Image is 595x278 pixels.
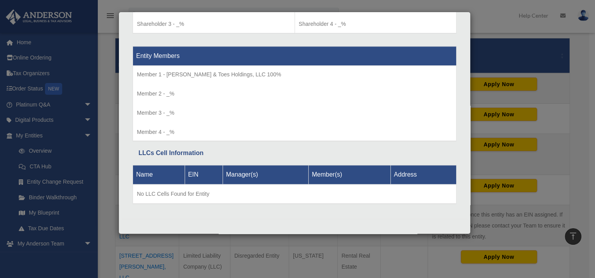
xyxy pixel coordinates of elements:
[185,165,223,184] th: EIN
[390,165,456,184] th: Address
[138,148,451,159] div: LLCs Cell Information
[137,70,452,79] p: Member 1 - [PERSON_NAME] & Toes Holdings, LLC 100%
[223,165,309,184] th: Manager(s)
[309,165,391,184] th: Member(s)
[133,184,457,204] td: No LLC Cells Found for Entity
[133,165,185,184] th: Name
[137,19,291,29] p: Shareholder 3 - _%
[137,108,452,118] p: Member 3 - _%
[299,19,453,29] p: Shareholder 4 - _%
[137,89,452,99] p: Member 2 - _%
[133,46,457,65] th: Entity Members
[137,127,452,137] p: Member 4 - _%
